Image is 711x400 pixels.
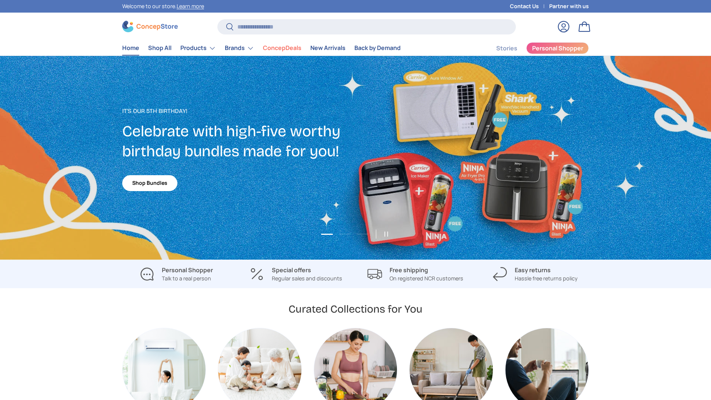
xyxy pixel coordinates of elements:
[478,41,589,56] nav: Secondary
[242,266,350,283] a: Special offers Regular sales and discounts
[122,121,355,161] h2: Celebrate with high-five worthy birthday bundles made for you!
[122,41,139,55] a: Home
[122,266,230,283] a: Personal Shopper Talk to a real person
[220,41,258,56] summary: Brands
[549,2,589,10] a: Partner with us
[288,302,423,316] h2: Curated Collections for You
[515,266,551,274] strong: Easy returns
[310,41,346,55] a: New Arrivals
[526,42,589,54] a: Personal Shopper
[354,41,401,55] a: Back by Demand
[225,41,254,56] a: Brands
[272,274,342,283] p: Regular sales and discounts
[122,2,204,10] p: Welcome to our store.
[177,3,204,10] a: Learn more
[515,274,578,283] p: Hassle free returns policy
[180,41,216,56] a: Products
[496,41,517,56] a: Stories
[148,41,171,55] a: Shop All
[162,274,213,283] p: Talk to a real person
[361,266,469,283] a: Free shipping On registered NCR customers
[390,274,463,283] p: On registered NCR customers
[510,2,549,10] a: Contact Us
[532,45,583,51] span: Personal Shopper
[122,21,178,32] img: ConcepStore
[272,266,311,274] strong: Special offers
[481,266,589,283] a: Easy returns Hassle free returns policy
[162,266,213,274] strong: Personal Shopper
[122,107,355,116] p: It's our 5th Birthday!
[263,41,301,55] a: ConcepDeals
[122,175,177,191] a: Shop Bundles
[176,41,220,56] summary: Products
[390,266,428,274] strong: Free shipping
[122,41,401,56] nav: Primary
